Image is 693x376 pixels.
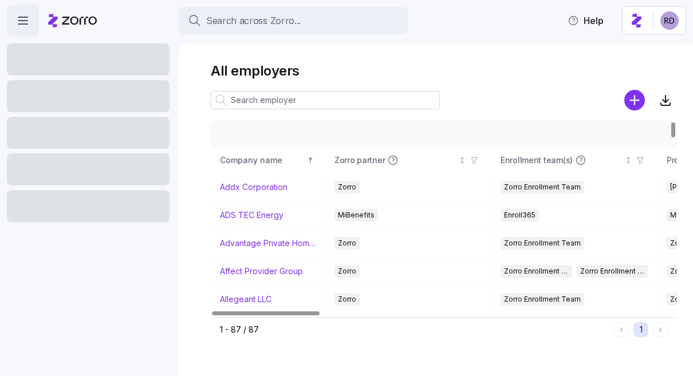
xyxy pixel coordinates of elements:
[558,9,613,32] button: Help
[220,238,316,249] a: Advantage Private Home Care
[614,322,629,337] button: Previous page
[504,265,569,278] span: Zorro Enrollment Team
[325,147,491,173] th: Zorro partnerNot sorted
[220,154,305,167] div: Company name
[220,266,303,277] a: Affect Provider Group
[624,90,645,110] svg: add icon
[211,62,677,80] h1: All employers
[220,181,288,193] a: Addx Corporation
[491,147,657,173] th: Enrollment team(s)Not sorted
[211,147,325,173] th: Company nameSorted ascending
[660,11,679,30] img: 6d862e07fa9c5eedf81a4422c42283ac
[568,14,604,27] span: Help
[504,293,581,306] span: Zorro Enrollment Team
[504,209,535,221] span: Enroll365
[580,265,645,278] span: Zorro Enrollment Experts
[504,181,581,193] span: Zorro Enrollment Team
[211,91,440,109] input: Search employer
[338,265,356,278] span: Zorro
[633,322,648,337] button: 1
[334,155,385,166] span: Zorro partner
[504,237,581,250] span: Zorro Enrollment Team
[624,156,632,164] div: Not sorted
[458,156,466,164] div: Not sorted
[220,294,271,305] a: Allegeant LLC
[179,7,408,34] button: Search across Zorro...
[653,322,668,337] button: Next page
[338,237,356,250] span: Zorro
[206,14,301,28] span: Search across Zorro...
[220,324,609,335] div: 1 - 87 / 87
[338,293,356,306] span: Zorro
[338,181,356,193] span: Zorro
[501,155,573,166] span: Enrollment team(s)
[338,209,375,221] span: MiBenefits
[220,209,283,221] a: ADS TEC Energy
[306,156,314,164] div: Sorted ascending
